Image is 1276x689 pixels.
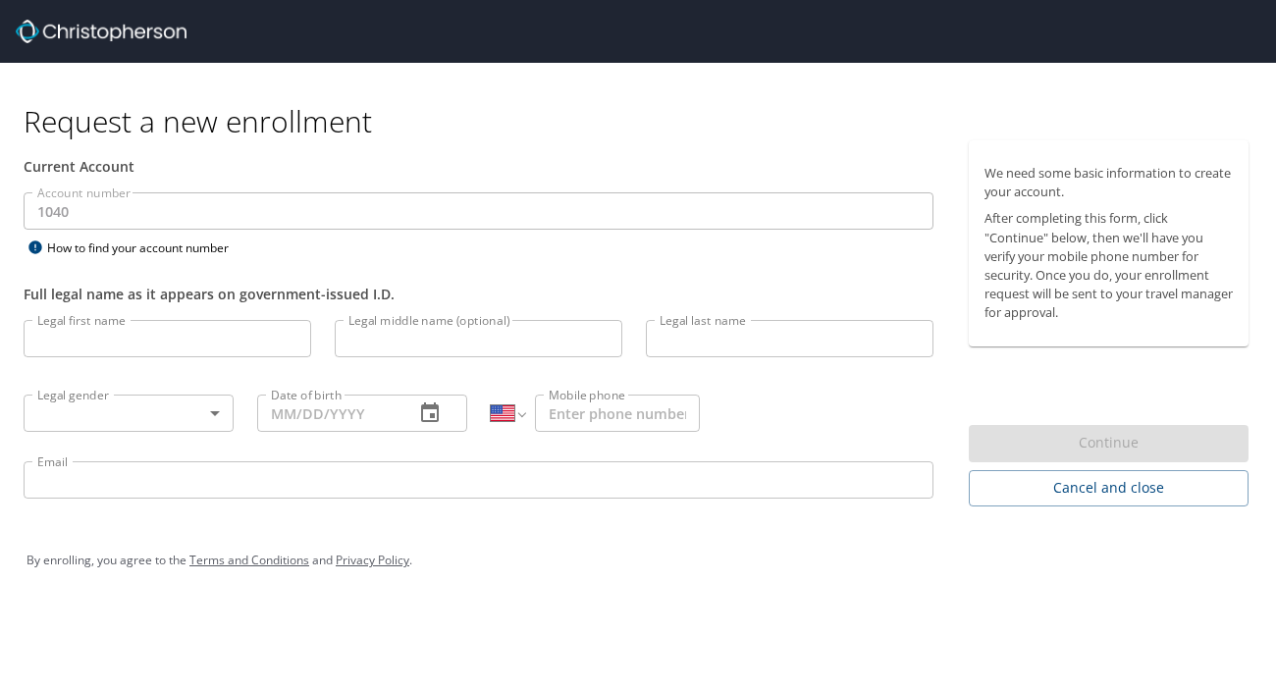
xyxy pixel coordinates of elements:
a: Privacy Policy [336,552,409,568]
div: ​ [24,395,234,432]
p: We need some basic information to create your account. [984,164,1233,201]
button: Cancel and close [969,470,1249,506]
div: By enrolling, you agree to the and . [27,536,1249,585]
div: Current Account [24,156,933,177]
a: Terms and Conditions [189,552,309,568]
span: Cancel and close [984,476,1233,501]
p: After completing this form, click "Continue" below, then we'll have you verify your mobile phone ... [984,209,1233,322]
img: cbt logo [16,20,186,43]
div: Full legal name as it appears on government-issued I.D. [24,284,933,304]
div: How to find your account number [24,236,269,260]
h1: Request a new enrollment [24,102,1264,140]
input: MM/DD/YYYY [257,395,399,432]
input: Enter phone number [535,395,700,432]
